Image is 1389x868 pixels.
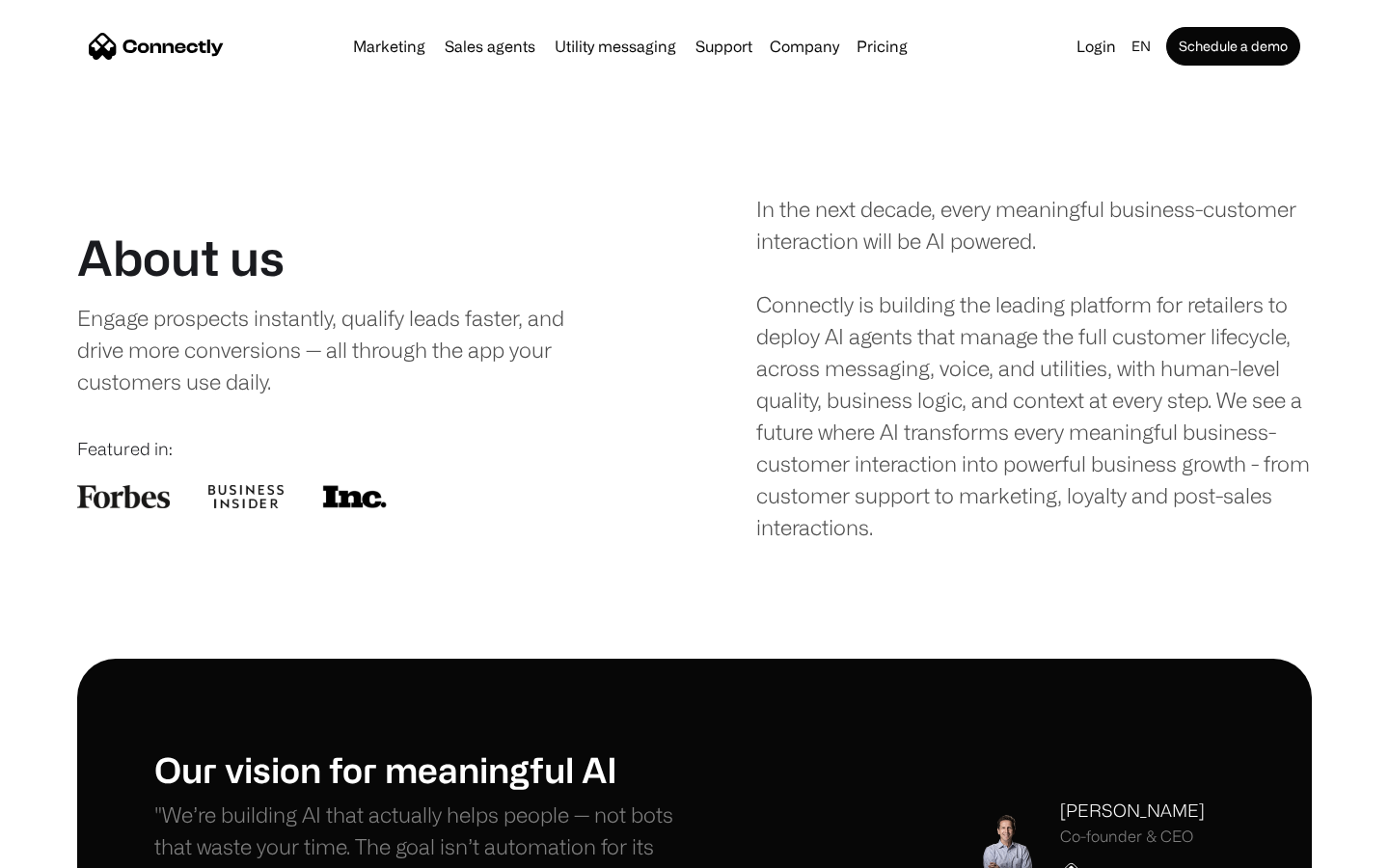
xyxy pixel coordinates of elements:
a: Support [688,39,760,54]
h1: About us [77,229,285,286]
a: Pricing [849,39,915,54]
a: Schedule a demo [1166,27,1300,66]
div: [PERSON_NAME] [1060,798,1205,824]
div: In the next decade, every meaningful business-customer interaction will be AI powered. Connectly ... [756,193,1312,543]
div: Featured in: [77,436,633,462]
a: Sales agents [437,39,543,54]
div: Co-founder & CEO [1060,827,1205,846]
a: Marketing [345,39,433,54]
h1: Our vision for meaningful AI [154,748,694,790]
div: en [1131,33,1151,60]
div: Company [770,33,839,60]
a: Utility messaging [547,39,684,54]
a: Login [1069,33,1124,60]
div: Engage prospects instantly, qualify leads faster, and drive more conversions — all through the ap... [77,302,605,397]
